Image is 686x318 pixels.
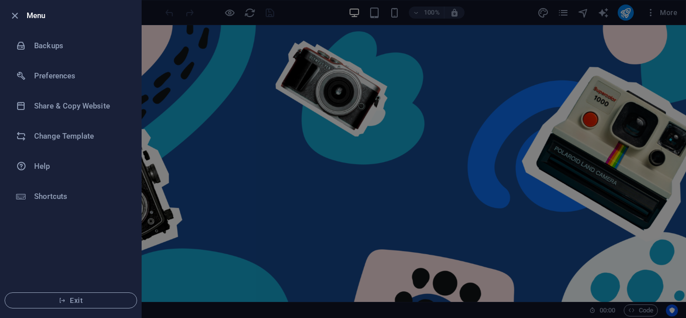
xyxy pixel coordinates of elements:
[5,292,137,308] button: Exit
[34,130,127,142] h6: Change Template
[34,70,127,82] h6: Preferences
[34,190,127,202] h6: Shortcuts
[13,296,129,304] span: Exit
[27,10,133,22] h6: Menu
[1,151,141,181] a: Help
[34,100,127,112] h6: Share & Copy Website
[34,40,127,52] h6: Backups
[34,160,127,172] h6: Help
